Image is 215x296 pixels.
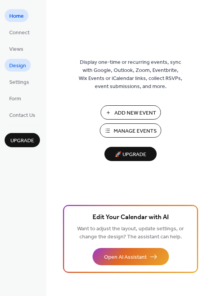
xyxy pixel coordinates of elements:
button: Add New Event [101,105,161,120]
a: Connect [5,26,34,38]
span: Display one-time or recurring events, sync with Google, Outlook, Zoom, Eventbrite, Wix Events or ... [79,58,182,91]
span: Manage Events [114,127,157,135]
span: Add New Event [114,109,156,117]
span: Edit Your Calendar with AI [93,212,169,223]
a: Home [5,9,28,22]
span: Open AI Assistant [104,253,147,261]
span: Design [9,62,26,70]
span: Connect [9,29,30,37]
span: Upgrade [10,137,34,145]
span: Settings [9,78,29,86]
span: Want to adjust the layout, update settings, or change the design? The assistant can help. [77,224,184,242]
span: Contact Us [9,111,35,120]
button: Upgrade [5,133,40,147]
a: Form [5,92,26,105]
span: 🚀 Upgrade [109,150,152,160]
a: Contact Us [5,108,40,121]
a: Views [5,42,28,55]
a: Design [5,59,31,72]
button: Open AI Assistant [93,248,169,265]
button: Manage Events [100,123,161,138]
button: 🚀 Upgrade [104,147,157,161]
a: Settings [5,75,34,88]
span: Views [9,45,23,53]
span: Home [9,12,24,20]
span: Form [9,95,21,103]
